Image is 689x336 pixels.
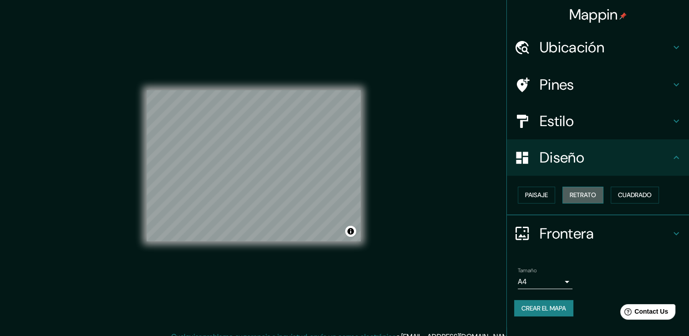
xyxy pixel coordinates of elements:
[618,189,652,201] font: Cuadrado
[619,12,627,20] img: pin-icon.png
[521,303,566,314] font: Crear el mapa
[345,226,356,237] button: Alternar atribución
[518,187,555,204] button: Paisaje
[518,275,572,289] div: A4
[569,5,618,24] font: Mappin
[507,29,689,66] div: Ubicación
[540,38,671,56] h4: Ubicación
[611,187,659,204] button: Cuadrado
[525,189,548,201] font: Paisaje
[540,112,671,130] h4: Estilo
[507,66,689,103] div: Pines
[507,103,689,139] div: Estilo
[518,266,536,274] label: Tamaño
[540,148,671,167] h4: Diseño
[147,90,361,241] canvas: Mapa
[540,224,671,243] h4: Frontera
[507,215,689,252] div: Frontera
[540,76,671,94] h4: Pines
[562,187,603,204] button: Retrato
[570,189,596,201] font: Retrato
[507,139,689,176] div: Diseño
[514,300,573,317] button: Crear el mapa
[608,300,679,326] iframe: Help widget launcher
